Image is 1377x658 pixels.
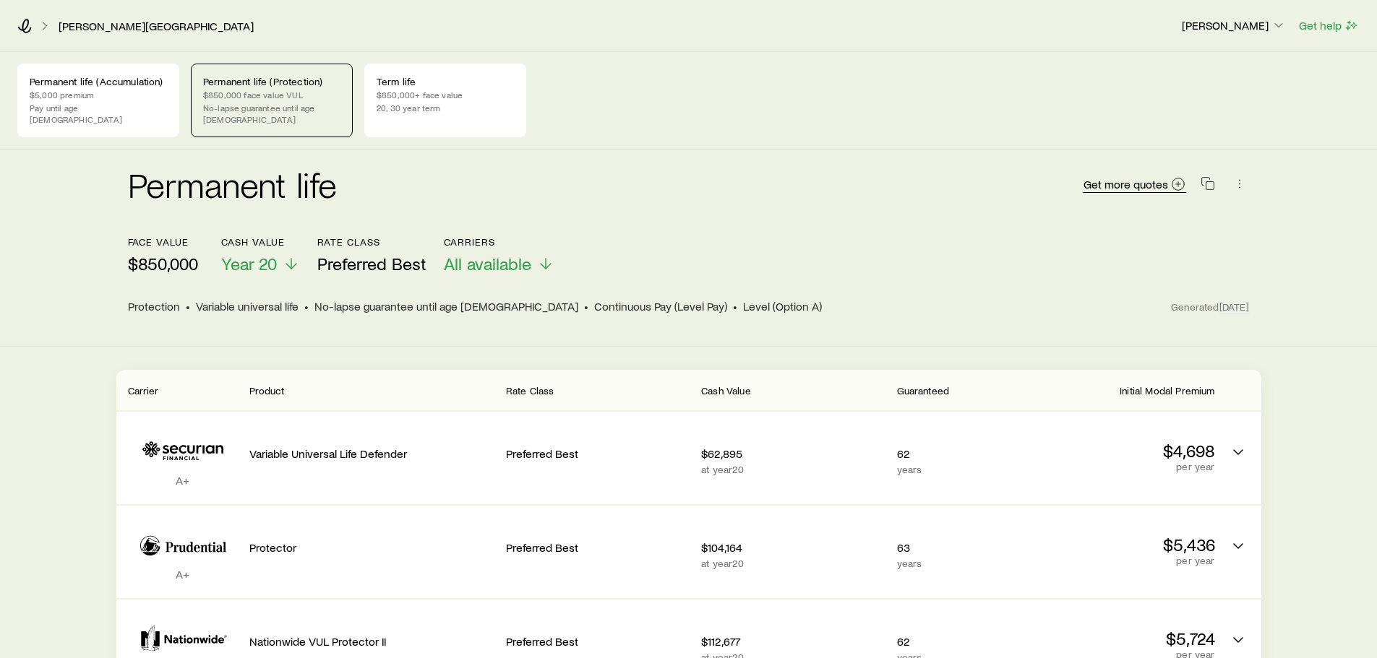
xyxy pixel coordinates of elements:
a: Get more quotes [1083,176,1186,193]
span: Rate Class [506,384,554,397]
span: • [186,299,190,313]
a: [PERSON_NAME][GEOGRAPHIC_DATA] [58,20,254,33]
p: $62,895 [701,446,885,461]
p: 62 [897,634,1020,649]
p: Preferred Best [506,446,690,461]
p: Permanent life (Protection) [203,76,340,87]
p: [PERSON_NAME] [1182,18,1286,33]
span: Variable universal life [196,299,299,313]
p: per year [1031,461,1214,472]
span: Year 20 [221,254,277,274]
button: Cash ValueYear 20 [221,236,300,274]
span: • [733,299,737,313]
span: Product [249,384,285,397]
p: $850,000 face value VUL [203,89,340,100]
span: • [584,299,588,313]
a: Permanent life (Accumulation)$5,000 premiumPay until age [DEMOGRAPHIC_DATA] [17,64,179,137]
span: Continuous Pay (Level Pay) [594,299,727,313]
h2: Permanent life [128,167,338,202]
span: [DATE] [1219,300,1250,313]
p: face value [128,236,198,248]
button: Rate ClassPreferred Best [317,236,426,274]
p: Protector [249,540,494,555]
span: Level (Option A) [743,299,822,313]
span: • [304,299,309,313]
p: $5,724 [1031,628,1214,649]
span: Guaranteed [897,384,950,397]
p: $850,000 [128,254,198,274]
a: Term life$850,000+ face value20, 30 year term [364,64,526,137]
p: Cash Value [221,236,300,248]
p: $5,000 premium [30,89,167,100]
p: Variable Universal Life Defender [249,446,494,461]
p: Preferred Best [506,634,690,649]
p: per year [1031,555,1214,566]
span: Protection [128,299,180,313]
button: [PERSON_NAME] [1181,17,1287,35]
p: 20, 30 year term [377,102,514,113]
p: at year 20 [701,464,885,475]
p: A+ [128,567,238,581]
span: Preferred Best [317,254,426,274]
p: Pay until age [DEMOGRAPHIC_DATA] [30,102,167,125]
p: $850,000+ face value [377,89,514,100]
span: No-lapse guarantee until age [DEMOGRAPHIC_DATA] [314,299,578,313]
a: Permanent life (Protection)$850,000 face value VULNo-lapse guarantee until age [DEMOGRAPHIC_DATA] [191,64,353,137]
span: Initial Modal Premium [1120,384,1214,397]
span: All available [444,254,531,274]
p: Term life [377,76,514,87]
p: No-lapse guarantee until age [DEMOGRAPHIC_DATA] [203,102,340,125]
span: Carrier [128,384,159,397]
p: $5,436 [1031,534,1214,555]
button: CarriersAll available [444,236,554,274]
p: Permanent life (Accumulation) [30,76,167,87]
p: years [897,464,1020,475]
p: Preferred Best [506,540,690,555]
p: 63 [897,540,1020,555]
p: Nationwide VUL Protector II [249,634,494,649]
p: 62 [897,446,1020,461]
p: $112,677 [701,634,885,649]
button: Get help [1298,17,1360,34]
p: A+ [128,473,238,488]
p: Carriers [444,236,554,248]
p: years [897,558,1020,569]
p: $4,698 [1031,441,1214,461]
p: at year 20 [701,558,885,569]
p: Rate Class [317,236,426,248]
span: Generated [1171,300,1249,313]
span: Cash Value [701,384,751,397]
span: Get more quotes [1084,178,1168,190]
p: $104,164 [701,540,885,555]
